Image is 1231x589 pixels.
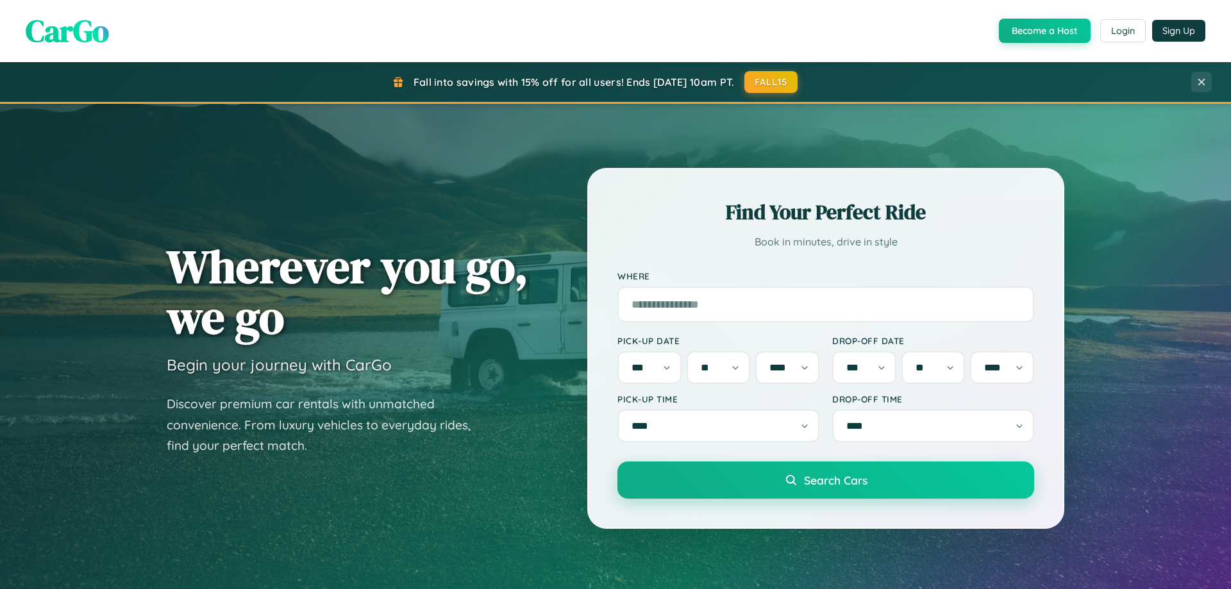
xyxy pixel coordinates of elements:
span: CarGo [26,10,109,52]
span: Search Cars [804,473,867,487]
h3: Begin your journey with CarGo [167,355,392,374]
button: Search Cars [617,461,1034,499]
label: Pick-up Time [617,394,819,404]
p: Book in minutes, drive in style [617,233,1034,251]
button: FALL15 [744,71,798,93]
button: Login [1100,19,1146,42]
label: Where [617,270,1034,281]
h2: Find Your Perfect Ride [617,198,1034,226]
span: Fall into savings with 15% off for all users! Ends [DATE] 10am PT. [414,76,735,88]
label: Pick-up Date [617,335,819,346]
h1: Wherever you go, we go [167,241,528,342]
label: Drop-off Date [832,335,1034,346]
button: Sign Up [1152,20,1205,42]
button: Become a Host [999,19,1091,43]
label: Drop-off Time [832,394,1034,404]
p: Discover premium car rentals with unmatched convenience. From luxury vehicles to everyday rides, ... [167,394,487,456]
